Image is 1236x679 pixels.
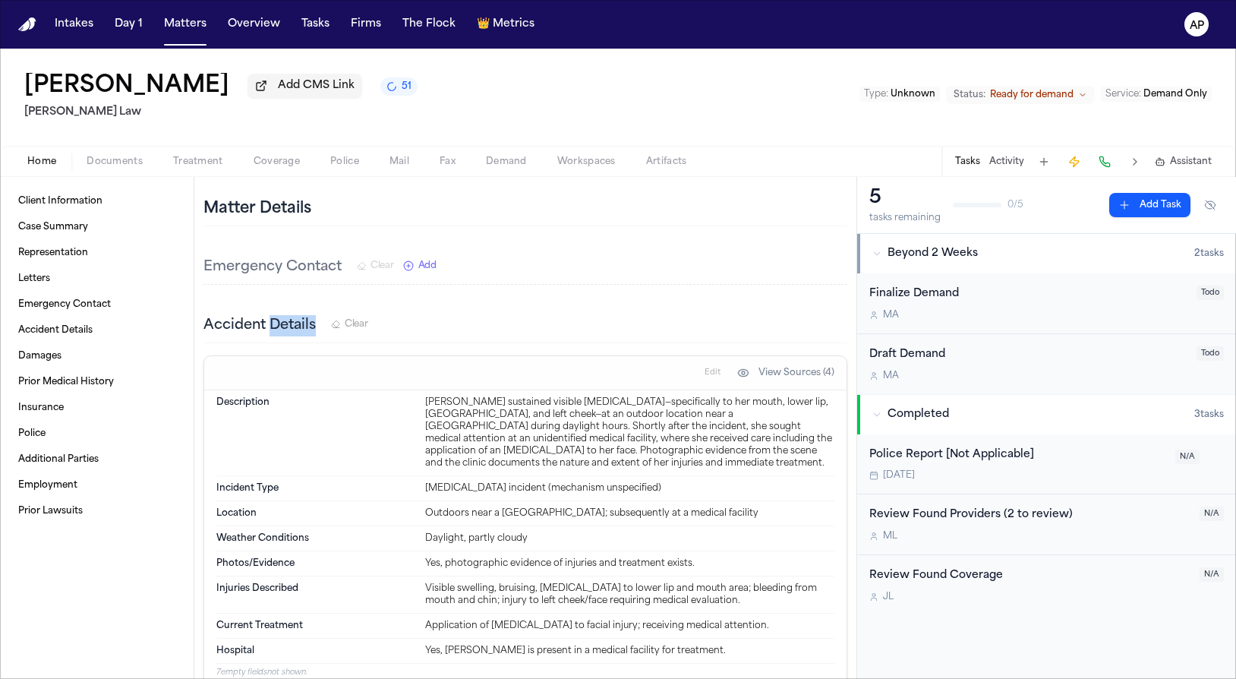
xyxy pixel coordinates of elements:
a: Prior Medical History [12,370,181,394]
span: Workspaces [557,156,616,168]
div: Open task: Finalize Demand [857,273,1236,334]
button: Edit Type: Unknown [859,87,940,102]
dt: Hospital [216,645,416,657]
a: Prior Lawsuits [12,499,181,523]
dt: Incident Type [216,482,416,494]
a: Emergency Contact [12,292,181,317]
div: Outdoors near a [GEOGRAPHIC_DATA]; subsequently at a medical facility [425,507,834,520]
button: Edit [700,361,725,385]
span: Mail [389,156,409,168]
a: Client Information [12,189,181,213]
div: Visible swelling, bruising, [MEDICAL_DATA] to lower lip and mouth area; bleeding from mouth and c... [425,583,834,607]
div: [PERSON_NAME] sustained visible [MEDICAL_DATA]—specifically to her mouth, lower lip, [GEOGRAPHIC_... [425,396,834,469]
div: Yes, [PERSON_NAME] is present in a medical facility for treatment. [425,645,834,657]
span: Todo [1197,286,1224,300]
button: Intakes [49,11,99,38]
div: Review Found Providers (2 to review) [869,507,1190,524]
dt: Photos/Evidence [216,557,416,570]
span: Demand [486,156,527,168]
span: Add CMS Link [278,78,355,93]
span: Beyond 2 Weeks [888,246,978,261]
dt: Injuries Described [216,583,416,607]
button: Add New [403,260,437,272]
span: 3 task s [1194,409,1224,421]
a: Police [12,422,181,446]
div: tasks remaining [869,212,941,224]
button: Add Task [1033,151,1055,172]
a: Overview [222,11,286,38]
h3: Emergency Contact [203,257,342,278]
a: Day 1 [109,11,149,38]
button: Tasks [295,11,336,38]
h3: Accident Details [203,315,316,336]
span: Edit [705,368,720,378]
span: Type : [864,90,888,99]
span: Documents [87,156,143,168]
span: Home [27,156,56,168]
button: Firms [345,11,387,38]
div: Open task: Review Found Providers (2 to review) [857,494,1236,555]
div: Finalize Demand [869,286,1187,303]
a: Accident Details [12,318,181,343]
span: J L [883,591,894,603]
span: Coverage [254,156,300,168]
button: Hide completed tasks (⌘⇧H) [1197,193,1224,217]
a: Representation [12,241,181,265]
button: Change status from Ready for demand [946,86,1095,104]
dt: Location [216,507,416,520]
a: Home [18,17,36,32]
a: Employment [12,473,181,497]
span: Unknown [891,90,935,99]
a: The Flock [396,11,462,38]
button: Completed3tasks [857,395,1236,434]
span: Ready for demand [990,89,1074,101]
a: Damages [12,344,181,368]
p: 7 empty fields not shown. [216,667,834,678]
dt: Current Treatment [216,620,416,632]
div: Police Report [Not Applicable] [869,447,1166,464]
span: M A [883,309,899,321]
span: Police [330,156,359,168]
div: Draft Demand [869,346,1187,364]
div: Yes, photographic evidence of injuries and treatment exists. [425,557,834,570]
button: Create Immediate Task [1064,151,1085,172]
span: 51 [402,81,411,93]
img: Finch Logo [18,17,36,32]
span: N/A [1200,507,1224,521]
span: Fax [440,156,456,168]
div: Application of [MEDICAL_DATA] to facial injury; receiving medical attention. [425,620,834,632]
button: crownMetrics [471,11,541,38]
span: Completed [888,407,949,422]
span: Treatment [173,156,223,168]
span: Service : [1105,90,1141,99]
button: Tasks [955,156,980,168]
div: Daylight, partly cloudy [425,532,834,545]
button: 51 active tasks [380,77,418,96]
button: Add CMS Link [248,74,362,98]
span: Clear [345,318,368,330]
span: M L [883,530,897,542]
h2: [PERSON_NAME] Law [24,103,418,122]
button: Edit Service: Demand Only [1101,87,1212,102]
button: View Sources (4) [730,361,842,385]
button: Activity [989,156,1024,168]
span: 0 / 5 [1007,199,1023,211]
button: Make a Call [1094,151,1115,172]
button: Matters [158,11,213,38]
h1: [PERSON_NAME] [24,73,229,100]
a: Case Summary [12,215,181,239]
dt: Description [216,396,416,469]
span: [DATE] [883,469,915,482]
a: Additional Parties [12,447,181,472]
span: 2 task s [1194,248,1224,260]
span: Status: [954,89,985,101]
button: Clear Emergency Contact [357,260,394,272]
span: Clear [370,260,394,272]
div: [MEDICAL_DATA] incident (mechanism unspecified) [425,482,834,494]
a: Insurance [12,396,181,420]
span: Assistant [1170,156,1212,168]
dt: Weather Conditions [216,532,416,545]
